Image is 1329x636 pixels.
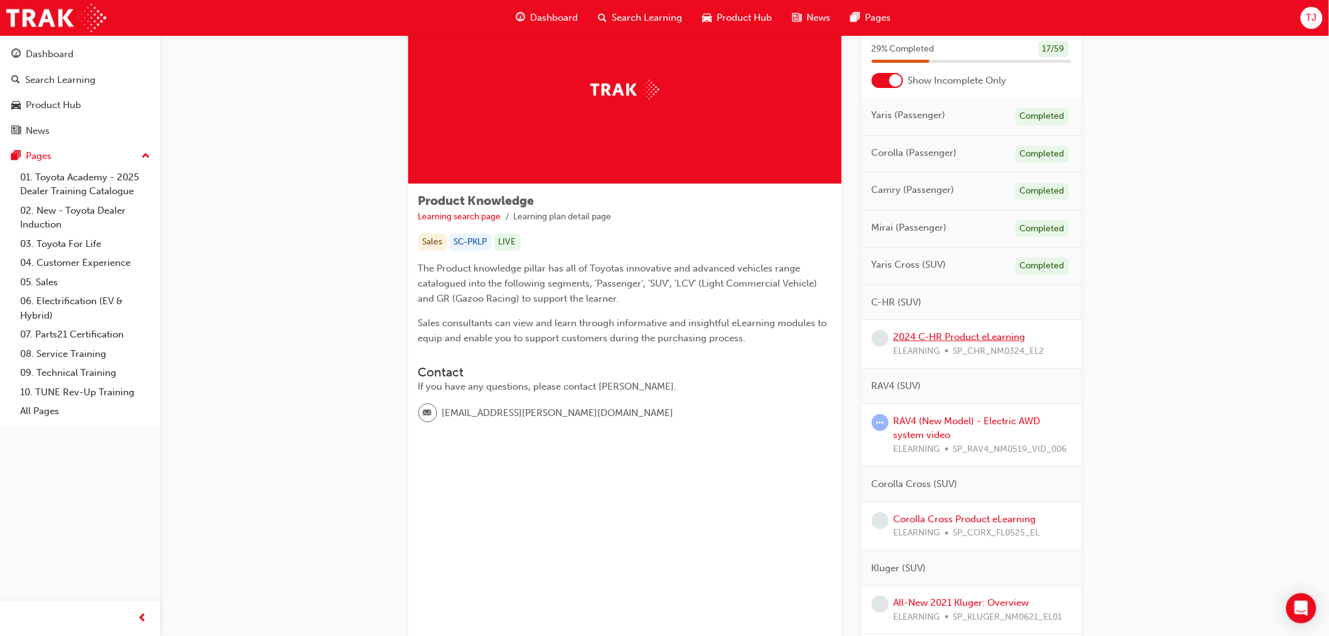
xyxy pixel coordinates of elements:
[5,145,155,168] button: Pages
[138,611,148,627] span: prev-icon
[693,5,783,31] a: car-iconProduct Hub
[1306,11,1317,25] span: TJ
[872,330,889,347] span: learningRecordVerb_NONE-icon
[514,210,612,224] li: Learning plan detail page
[11,151,21,162] span: pages-icon
[418,194,534,208] span: Product Knowledge
[15,344,155,364] a: 08. Service Training
[872,512,889,529] span: learningRecordVerb_NONE-icon
[418,211,501,222] a: Learning search page
[908,74,1007,88] span: Show Incomplete Only
[1016,183,1069,200] div: Completed
[717,11,773,25] span: Product Hub
[531,11,578,25] span: Dashboard
[1286,593,1316,623] div: Open Intercom Messenger
[599,10,607,26] span: search-icon
[15,201,155,234] a: 02. New - Toyota Dealer Induction
[5,43,155,66] a: Dashboard
[141,148,150,165] span: up-icon
[5,40,155,145] button: DashboardSearch LearningProduct HubNews
[26,124,50,138] div: News
[15,273,155,292] a: 05. Sales
[516,10,526,26] span: guage-icon
[894,597,1029,608] a: All-New 2021 Kluger: Overview
[494,234,521,251] div: LIVE
[423,405,432,422] span: email-icon
[26,98,81,112] div: Product Hub
[872,596,889,613] span: learningRecordVerb_NONE-icon
[872,42,935,57] span: 29 % Completed
[807,11,831,25] span: News
[894,331,1026,343] a: 2024 C-HR Product eLearning
[11,100,21,111] span: car-icon
[872,379,921,393] span: RAV4 (SUV)
[894,610,940,625] span: ELEARNING
[894,344,940,359] span: ELEARNING
[612,11,683,25] span: Search Learning
[26,149,52,163] div: Pages
[5,69,155,92] a: Search Learning
[442,406,674,420] span: [EMAIL_ADDRESS][PERSON_NAME][DOMAIN_NAME]
[872,108,946,123] span: Yaris (Passenger)
[872,258,947,272] span: Yaris Cross (SUV)
[1016,108,1069,125] div: Completed
[15,168,155,201] a: 01. Toyota Academy - 2025 Dealer Training Catalogue
[15,253,155,273] a: 04. Customer Experience
[851,10,860,26] span: pages-icon
[6,4,106,32] img: Trak
[15,292,155,325] a: 06. Electrification (EV & Hybrid)
[11,49,21,60] span: guage-icon
[1016,221,1069,238] div: Completed
[783,5,841,31] a: news-iconNews
[418,234,447,251] div: Sales
[953,442,1067,457] span: SP_RAV4_NM0519_VID_006
[1301,7,1323,29] button: TJ
[894,513,1036,525] a: Corolla Cross Product eLearning
[953,344,1044,359] span: SP_CHR_NM0324_EL2
[872,183,955,197] span: Camry (Passenger)
[953,526,1040,540] span: SP_CORX_FL0525_EL
[590,80,659,99] img: Trak
[15,234,155,254] a: 03. Toyota For Life
[5,119,155,143] a: News
[15,383,155,402] a: 10. TUNE Rev-Up Training
[872,295,922,310] span: C-HR (SUV)
[872,414,889,431] span: learningRecordVerb_ATTEMPT-icon
[1016,258,1069,275] div: Completed
[793,10,802,26] span: news-icon
[1016,146,1069,163] div: Completed
[872,477,958,491] span: Corolla Cross (SUV)
[703,10,712,26] span: car-icon
[894,442,940,457] span: ELEARNING
[418,365,832,380] h3: Contact
[841,5,901,31] a: pages-iconPages
[418,380,832,394] div: If you have any questions, please contact [PERSON_NAME].
[953,610,1063,625] span: SP_KLUGER_NM0621_EL01
[872,221,947,235] span: Mirai (Passenger)
[15,363,155,383] a: 09. Technical Training
[450,234,492,251] div: SC-PKLP
[1038,41,1069,58] div: 17 / 59
[894,526,940,540] span: ELEARNING
[894,415,1041,441] a: RAV4 (New Model) - Electric AWD system video
[589,5,693,31] a: search-iconSearch Learning
[11,75,20,86] span: search-icon
[506,5,589,31] a: guage-iconDashboard
[5,94,155,117] a: Product Hub
[25,73,95,87] div: Search Learning
[26,47,73,62] div: Dashboard
[872,561,926,576] span: Kluger (SUV)
[418,317,830,344] span: Sales consultants can view and learn through informative and insightful eLearning modules to equi...
[418,263,820,304] span: The Product knowledge pillar has all of Toyotas innovative and advanced vehicles range catalogued...
[11,126,21,137] span: news-icon
[872,146,957,160] span: Corolla (Passenger)
[15,402,155,421] a: All Pages
[15,325,155,344] a: 07. Parts21 Certification
[865,11,891,25] span: Pages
